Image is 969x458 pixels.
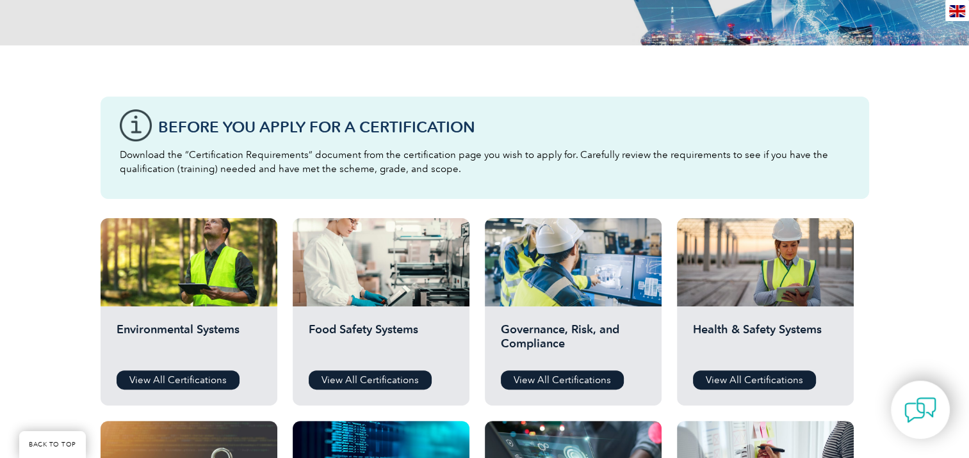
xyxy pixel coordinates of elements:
h2: Health & Safety Systems [693,322,838,361]
h3: Before You Apply For a Certification [158,119,850,135]
h2: Governance, Risk, and Compliance [501,322,646,361]
a: View All Certifications [309,370,432,390]
a: BACK TO TOP [19,431,86,458]
img: en [949,5,965,17]
p: Download the “Certification Requirements” document from the certification page you wish to apply ... [120,148,850,176]
a: View All Certifications [693,370,816,390]
a: View All Certifications [117,370,240,390]
a: View All Certifications [501,370,624,390]
img: contact-chat.png [904,394,936,426]
h2: Environmental Systems [117,322,261,361]
h2: Food Safety Systems [309,322,453,361]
